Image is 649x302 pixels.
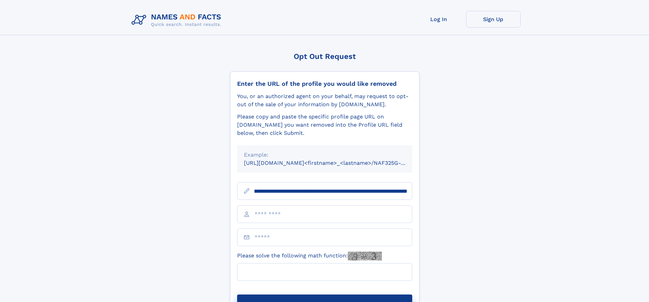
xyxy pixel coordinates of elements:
[412,11,466,28] a: Log In
[230,52,419,61] div: Opt Out Request
[129,11,227,29] img: Logo Names and Facts
[237,252,382,260] label: Please solve the following math function:
[466,11,521,28] a: Sign Up
[237,80,412,88] div: Enter the URL of the profile you would like removed
[244,160,425,166] small: [URL][DOMAIN_NAME]<firstname>_<lastname>/NAF325G-xxxxxxxx
[237,113,412,137] div: Please copy and paste the specific profile page URL on [DOMAIN_NAME] you want removed into the Pr...
[237,92,412,109] div: You, or an authorized agent on your behalf, may request to opt-out of the sale of your informatio...
[244,151,405,159] div: Example:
